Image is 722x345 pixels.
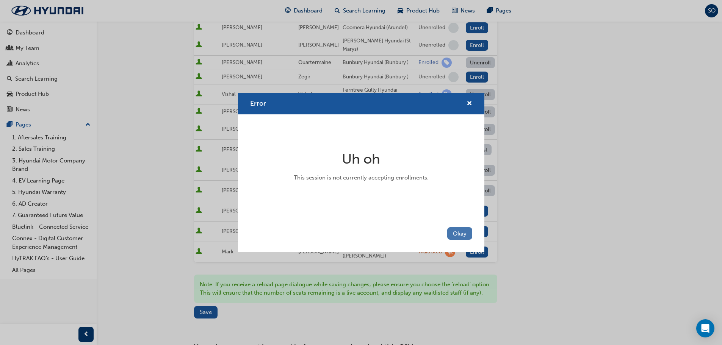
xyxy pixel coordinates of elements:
[238,93,484,252] div: Error
[696,319,714,337] div: Open Intercom Messenger
[467,101,472,108] span: cross-icon
[250,99,266,108] span: Error
[253,173,469,182] div: This session is not currently accepting enrollments.
[447,227,472,240] button: Okay
[467,99,472,109] button: cross-icon
[253,151,469,167] h1: Uh oh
